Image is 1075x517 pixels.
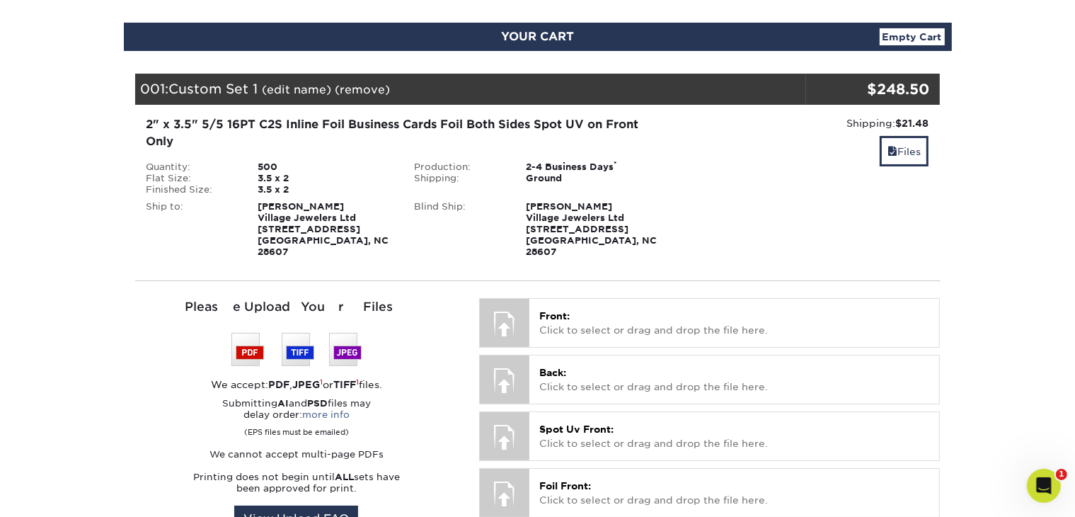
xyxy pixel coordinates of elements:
p: Click to select or drag and drop the file here. [539,479,929,508]
div: Finished Size: [136,184,248,195]
a: (remove) [335,83,391,96]
a: Empty Cart [880,28,945,45]
div: Ground [515,173,672,184]
sup: 1 [320,377,323,386]
span: Spot Uv Front: [539,424,614,435]
div: $248.50 [806,79,930,100]
p: Printing does not begin until sets have been approved for print. [135,472,459,494]
span: Custom Set 1 [169,81,258,96]
div: 2-4 Business Days [515,161,672,173]
strong: ALL [335,472,354,482]
span: YOUR CART [501,30,574,43]
span: Back: [539,367,566,378]
small: (EPS files must be emailed) [244,421,349,438]
div: 500 [247,161,403,173]
sup: 1 [356,377,359,386]
strong: [PERSON_NAME] Village Jewelers Ltd [STREET_ADDRESS] [GEOGRAPHIC_DATA], NC 28607 [526,201,657,257]
div: Quantity: [136,161,248,173]
div: Flat Size: [136,173,248,184]
p: Click to select or drag and drop the file here. [539,365,929,394]
strong: [PERSON_NAME] Village Jewelers Ltd [STREET_ADDRESS] [GEOGRAPHIC_DATA], NC 28607 [258,201,389,257]
div: Blind Ship: [403,201,515,258]
div: 2" x 3.5" 5/5 16PT C2S Inline Foil Business Cards Foil Both Sides Spot UV on Front Only [146,116,661,150]
strong: JPEG [292,379,320,390]
p: Click to select or drag and drop the file here. [539,422,929,451]
span: Foil Front: [539,480,591,492]
p: Submitting and files may delay order: [135,398,459,438]
strong: TIFF [333,379,356,390]
a: (edit name) [263,83,332,96]
div: We accept: , or files. [135,377,459,392]
a: more info [302,409,350,420]
strong: AI [277,398,289,409]
strong: PSD [307,398,328,409]
p: Click to select or drag and drop the file here. [539,309,929,338]
span: Front: [539,310,570,322]
span: files [887,146,897,157]
div: Ship to: [136,201,248,258]
p: We cannot accept multi-page PDFs [135,449,459,460]
iframe: Intercom live chat [1027,469,1061,503]
strong: $21.48 [895,118,929,129]
div: 3.5 x 2 [247,173,403,184]
div: Please Upload Your Files [135,298,459,317]
div: Production: [403,161,515,173]
div: Shipping: [682,116,929,130]
a: Files [880,136,929,166]
img: We accept: PSD, TIFF, or JPEG (JPG) [231,333,362,366]
div: 3.5 x 2 [247,184,403,195]
span: 1 [1056,469,1067,480]
div: 001: [135,74,806,105]
div: Shipping: [403,173,515,184]
strong: PDF [268,379,289,390]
